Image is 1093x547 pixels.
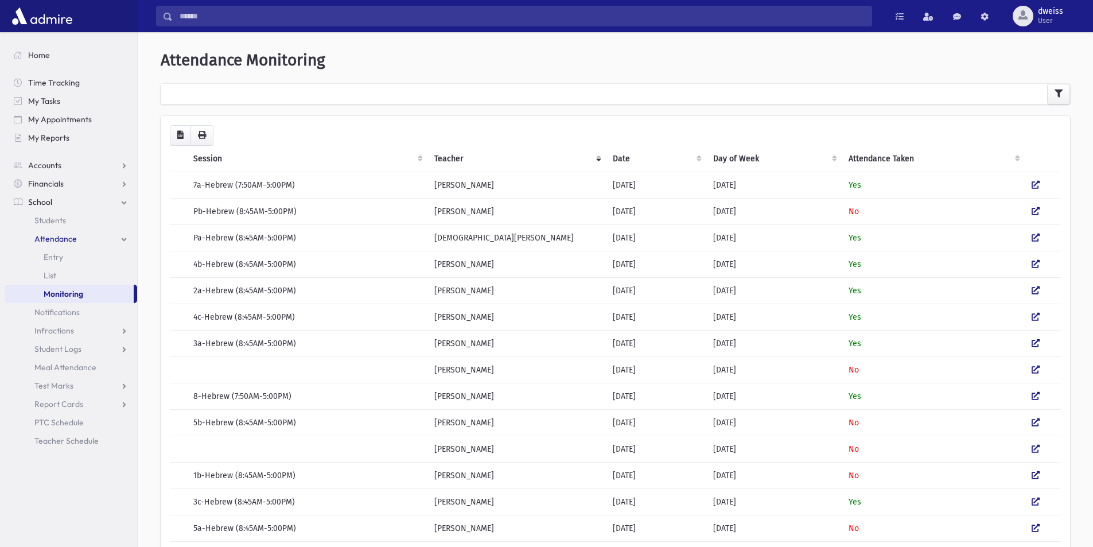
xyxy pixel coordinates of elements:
[427,304,606,330] td: [PERSON_NAME]
[5,73,137,92] a: Time Tracking
[427,198,606,224] td: [PERSON_NAME]
[427,409,606,436] td: [PERSON_NAME]
[186,462,427,488] td: 1b-Hebrew (8:45AM-5:00PM)
[842,330,1025,356] td: Yes
[606,409,706,436] td: [DATE]
[706,462,842,488] td: [DATE]
[606,330,706,356] td: [DATE]
[186,383,427,409] td: 8-Hebrew (7:50AM-5:00PM)
[186,304,427,330] td: 4c-Hebrew (8:45AM-5:00PM)
[28,133,69,143] span: My Reports
[842,515,1025,541] td: No
[606,436,706,462] td: [DATE]
[34,215,66,226] span: Students
[186,198,427,224] td: Pb-Hebrew (8:45AM-5:00PM)
[28,50,50,60] span: Home
[34,362,96,373] span: Meal Attendance
[606,488,706,515] td: [DATE]
[5,340,137,358] a: Student Logs
[706,277,842,304] td: [DATE]
[842,356,1025,383] td: No
[842,146,1025,172] th: Attendance Taken: activate to sort column ascending
[186,172,427,198] td: 7a-Hebrew (7:50AM-5:00PM)
[706,198,842,224] td: [DATE]
[170,125,191,146] button: CSV
[1038,16,1063,25] span: User
[706,515,842,541] td: [DATE]
[28,96,60,106] span: My Tasks
[44,252,63,262] span: Entry
[706,383,842,409] td: [DATE]
[5,129,137,147] a: My Reports
[842,436,1025,462] td: No
[161,51,325,69] span: Attendance Monitoring
[28,160,61,170] span: Accounts
[186,146,427,172] th: Session: activate to sort column ascending
[28,77,80,88] span: Time Tracking
[34,399,83,409] span: Report Cards
[842,224,1025,251] td: Yes
[5,46,137,64] a: Home
[427,462,606,488] td: [PERSON_NAME]
[842,304,1025,330] td: Yes
[706,436,842,462] td: [DATE]
[842,198,1025,224] td: No
[186,330,427,356] td: 3a-Hebrew (8:45AM-5:00PM)
[706,224,842,251] td: [DATE]
[842,277,1025,304] td: Yes
[1038,7,1063,16] span: dweiss
[5,413,137,432] a: PTC Schedule
[842,172,1025,198] td: Yes
[606,251,706,277] td: [DATE]
[427,172,606,198] td: [PERSON_NAME]
[427,277,606,304] td: [PERSON_NAME]
[606,146,706,172] th: Date: activate to sort column ascending
[606,515,706,541] td: [DATE]
[606,304,706,330] td: [DATE]
[706,251,842,277] td: [DATE]
[5,358,137,377] a: Meal Attendance
[9,5,75,28] img: AdmirePro
[427,515,606,541] td: [PERSON_NAME]
[34,436,99,446] span: Teacher Schedule
[606,198,706,224] td: [DATE]
[34,325,74,336] span: Infractions
[706,172,842,198] td: [DATE]
[186,251,427,277] td: 4b-Hebrew (8:45AM-5:00PM)
[842,488,1025,515] td: Yes
[5,92,137,110] a: My Tasks
[186,224,427,251] td: Pa-Hebrew (8:45AM-5:00PM)
[44,289,83,299] span: Monitoring
[606,277,706,304] td: [DATE]
[5,248,137,266] a: Entry
[5,377,137,395] a: Test Marks
[427,146,606,172] th: Teacher: activate to sort column ascending
[606,383,706,409] td: [DATE]
[173,6,872,26] input: Search
[5,156,137,174] a: Accounts
[606,462,706,488] td: [DATE]
[34,234,77,244] span: Attendance
[427,488,606,515] td: [PERSON_NAME]
[5,211,137,230] a: Students
[842,251,1025,277] td: Yes
[5,110,137,129] a: My Appointments
[427,330,606,356] td: [PERSON_NAME]
[427,436,606,462] td: [PERSON_NAME]
[427,224,606,251] td: [DEMOGRAPHIC_DATA][PERSON_NAME]
[427,383,606,409] td: [PERSON_NAME]
[842,409,1025,436] td: No
[28,179,64,189] span: Financials
[186,277,427,304] td: 2a-Hebrew (8:45AM-5:00PM)
[28,197,52,207] span: School
[186,409,427,436] td: 5b-Hebrew (8:45AM-5:00PM)
[842,383,1025,409] td: Yes
[5,432,137,450] a: Teacher Schedule
[5,230,137,248] a: Attendance
[427,356,606,383] td: [PERSON_NAME]
[5,266,137,285] a: List
[5,193,137,211] a: School
[5,303,137,321] a: Notifications
[5,395,137,413] a: Report Cards
[706,304,842,330] td: [DATE]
